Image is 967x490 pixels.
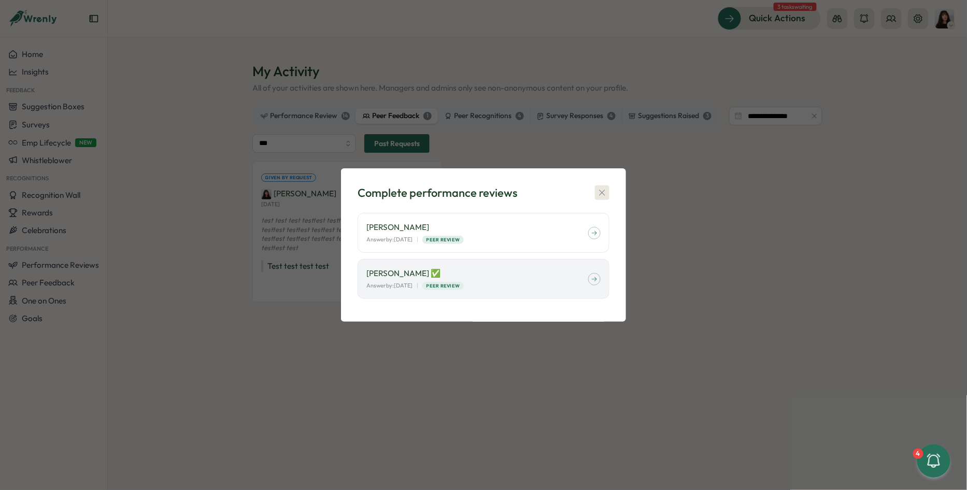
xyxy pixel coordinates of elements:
button: 4 [917,444,950,478]
p: | [417,235,418,244]
span: Peer Review [426,282,460,290]
p: | [417,281,418,290]
div: Complete performance reviews [358,185,517,201]
p: Answer by: [DATE] [366,235,413,244]
span: Peer Review [426,236,460,243]
a: [PERSON_NAME] ✅Answerby:[DATE]|Peer Review [358,259,609,299]
p: [PERSON_NAME] ✅ [366,268,588,279]
div: 4 [913,449,923,459]
p: Answer by: [DATE] [366,281,413,290]
a: [PERSON_NAME] Answerby:[DATE]|Peer Review [358,213,609,253]
p: [PERSON_NAME] [366,222,588,233]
